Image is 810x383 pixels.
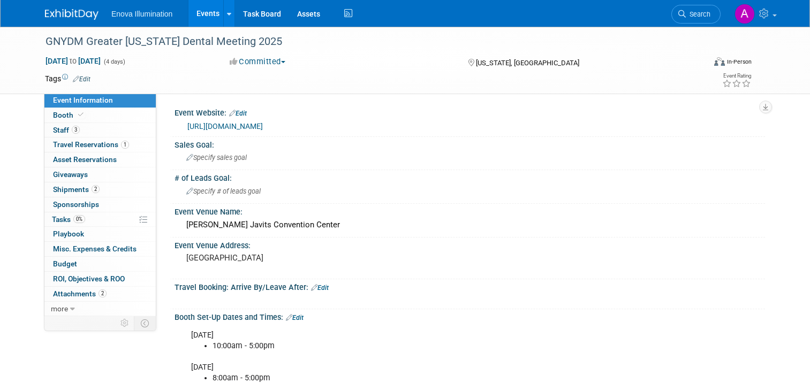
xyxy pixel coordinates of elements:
[186,253,409,263] pre: [GEOGRAPHIC_DATA]
[44,287,156,301] a: Attachments2
[53,96,113,104] span: Event Information
[92,185,100,193] span: 2
[116,316,134,330] td: Personalize Event Tab Strip
[44,137,156,152] a: Travel Reservations1
[53,185,100,194] span: Shipments
[53,289,107,298] span: Attachments
[44,257,156,271] a: Budget
[53,259,77,268] span: Budget
[44,302,156,316] a: more
[186,154,247,162] span: Specify sales goal
[72,126,80,134] span: 3
[175,137,765,150] div: Sales Goal:
[226,56,290,67] button: Committed
[175,170,765,183] div: # of Leads Goal:
[44,197,156,212] a: Sponsorships
[53,274,125,283] span: ROI, Objectives & ROO
[45,73,90,84] td: Tags
[44,93,156,108] a: Event Information
[42,32,692,51] div: GNYDM Greater [US_STATE] Dental Meeting 2025
[53,170,88,179] span: Giveaways
[73,215,85,223] span: 0%
[53,200,99,209] span: Sponsorships
[73,75,90,83] a: Edit
[53,111,86,119] span: Booth
[735,4,755,24] img: Andrea Miller
[187,122,263,131] a: [URL][DOMAIN_NAME]
[175,309,765,323] div: Booth Set-Up Dates and Times:
[53,155,117,164] span: Asset Reservations
[175,279,765,293] div: Travel Booking: Arrive By/Leave After:
[726,58,752,66] div: In-Person
[647,56,752,72] div: Event Format
[311,284,329,292] a: Edit
[134,316,156,330] td: Toggle Event Tabs
[121,141,129,149] span: 1
[44,167,156,182] a: Giveaways
[111,10,172,18] span: Enova Illumination
[44,108,156,122] a: Booth
[213,341,644,351] li: 10:00am - 5:00pm
[722,73,751,79] div: Event Rating
[44,212,156,227] a: Tasks0%
[53,229,84,238] span: Playbook
[229,110,247,117] a: Edit
[186,187,261,195] span: Specify # of leads goal
[68,57,78,65] span: to
[175,238,765,251] div: Event Venue Address:
[44,227,156,241] a: Playbook
[714,57,725,66] img: Format-Inperson.png
[51,304,68,313] span: more
[45,9,99,20] img: ExhibitDay
[52,215,85,224] span: Tasks
[286,314,304,321] a: Edit
[44,182,156,197] a: Shipments2
[175,204,765,217] div: Event Venue Name:
[686,10,710,18] span: Search
[53,244,137,253] span: Misc. Expenses & Credits
[45,56,101,66] span: [DATE] [DATE]
[175,105,765,119] div: Event Website:
[53,126,80,134] span: Staff
[103,58,125,65] span: (4 days)
[44,242,156,256] a: Misc. Expenses & Credits
[44,272,156,286] a: ROI, Objectives & ROO
[53,140,129,149] span: Travel Reservations
[671,5,721,24] a: Search
[44,152,156,167] a: Asset Reservations
[476,59,579,67] span: [US_STATE], [GEOGRAPHIC_DATA]
[99,289,107,297] span: 2
[183,217,757,233] div: [PERSON_NAME] Javits Convention Center
[78,112,84,118] i: Booth reservation complete
[44,123,156,137] a: Staff3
